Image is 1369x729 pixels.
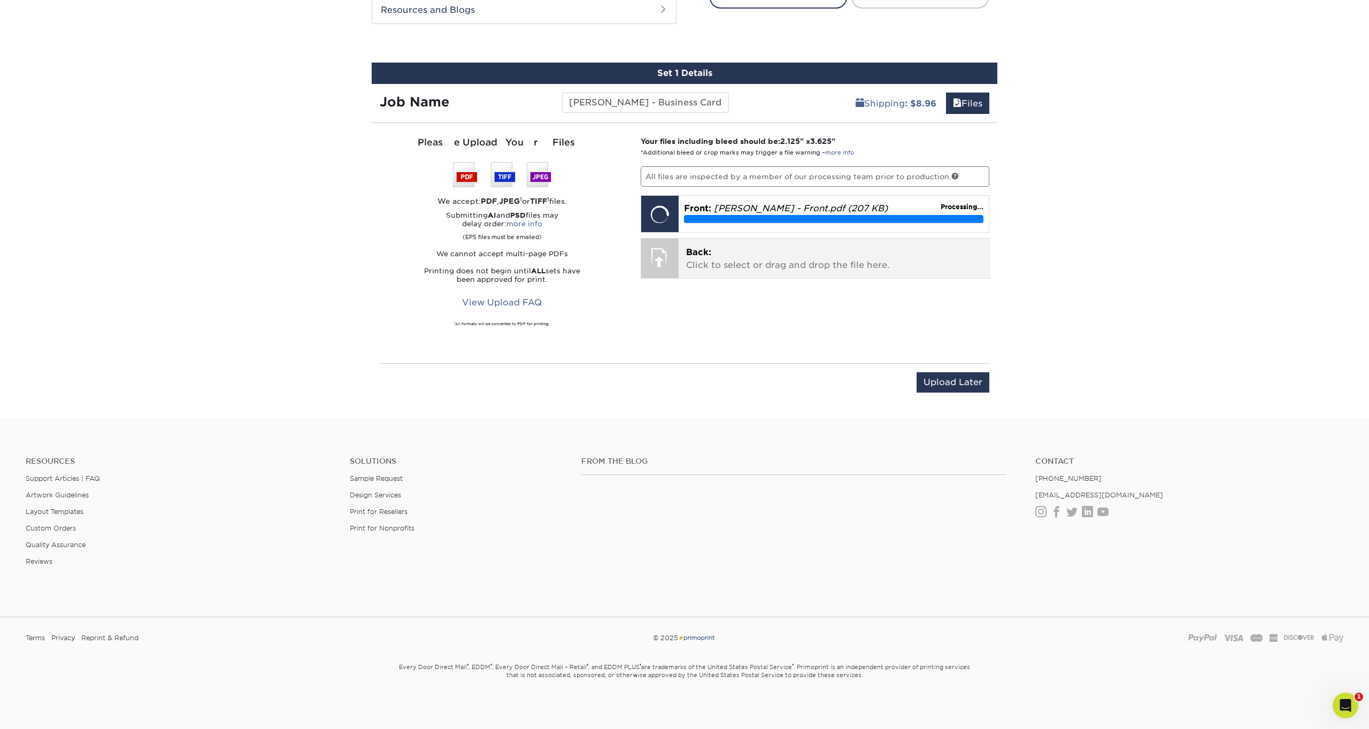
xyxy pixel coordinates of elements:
sup: ® [467,663,468,668]
p: All files are inspected by a member of our processing team prior to production. [641,166,990,187]
span: Back: [686,247,711,257]
a: [EMAIL_ADDRESS][DOMAIN_NAME] [1035,491,1163,499]
a: Quality Assurance [26,541,86,549]
iframe: Intercom live chat [1333,693,1358,718]
strong: Job Name [380,94,449,110]
span: Front: [684,203,711,213]
small: Every Door Direct Mail , EDDM , Every Door Direct Mail – Retail , and EDDM PLUS are trademarks of... [372,659,997,706]
strong: PSD [510,211,526,219]
div: Set 1 Details [372,63,997,84]
h4: Resources [26,457,334,466]
a: Support Articles | FAQ [26,474,100,482]
a: Sample Request [350,474,403,482]
a: Privacy [51,630,75,646]
a: Reviews [26,557,52,565]
p: Submitting and files may delay order: [380,211,625,241]
strong: ALL [531,267,545,275]
a: Custom Orders [26,524,76,532]
span: files [953,98,962,109]
div: All formats will be converted to PDF for printing. [380,321,625,327]
sup: ® [640,663,641,668]
a: Artwork Guidelines [26,491,89,499]
p: We cannot accept multi-page PDFs [380,250,625,258]
a: more info [825,149,854,156]
h4: Solutions [350,457,565,466]
sup: ® [792,663,794,668]
a: Design Services [350,491,401,499]
div: © 2025 [462,630,906,646]
span: 1 [1355,693,1363,701]
strong: Your files including bleed should be: " x " [641,137,835,145]
a: View Upload FAQ [455,293,549,313]
input: Enter a job name [562,93,728,113]
a: Files [946,93,989,114]
p: Click to select or drag and drop the file here. [686,246,982,272]
h4: From the Blog [581,457,1006,466]
a: more info [506,220,542,228]
em: [PERSON_NAME] - Front.pdf (207 KB) [714,203,888,213]
small: (EPS files must be emailed) [463,228,542,241]
sup: ® [490,663,492,668]
a: Print for Resellers [350,508,407,516]
a: [PHONE_NUMBER] [1035,474,1102,482]
input: Upload Later [917,372,989,393]
span: 2.125 [780,137,800,145]
a: Shipping: $8.96 [849,93,943,114]
b: : $8.96 [905,98,936,109]
a: Contact [1035,457,1343,466]
sup: 1 [520,196,522,202]
strong: AI [488,211,496,219]
span: shipping [856,98,864,109]
sup: ® [587,663,588,668]
p: Printing does not begin until sets have been approved for print. [380,267,625,284]
img: We accept: PSD, TIFF, or JPEG (JPG) [453,162,551,187]
sup: 1 [454,321,455,324]
strong: TIFF [530,197,547,205]
div: Please Upload Your Files [380,136,625,150]
span: 3.625 [810,137,832,145]
div: We accept: , or files. [380,196,625,206]
a: Reprint & Refund [81,630,139,646]
img: Primoprint [678,634,716,642]
strong: JPEG [499,197,520,205]
a: Print for Nonprofits [350,524,414,532]
small: *Additional bleed or crop marks may trigger a file warning – [641,149,854,156]
strong: PDF [481,197,497,205]
sup: 1 [547,196,549,202]
a: Layout Templates [26,508,83,516]
a: Terms [26,630,45,646]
